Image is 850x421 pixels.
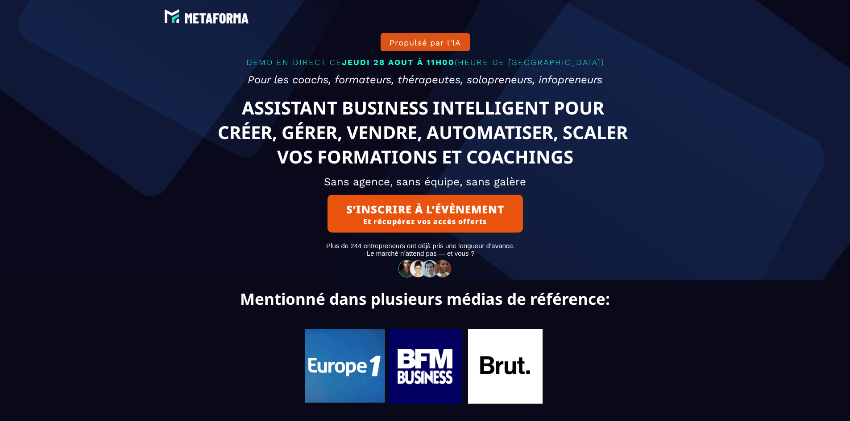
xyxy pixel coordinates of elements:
[328,195,523,233] button: S’INSCRIRE À L’ÉVÈNEMENTEt récupérez vos accès offerts
[188,93,662,171] text: ASSISTANT BUSINESS INTELLIGENT POUR CRÉER, GÉRER, VENDRE, AUTOMATISER, SCALER VOS FORMATIONS ET C...
[342,57,455,67] span: JEUDI 28 AOUT À 11H00
[388,329,462,404] img: b7f71f5504ea002da3ba733e1ad0b0f6_119.jpg
[137,240,704,259] text: Plus de 244 entrepreneurs ont déjà pris une longueur d’avance. Le marché n’attend pas — et vous ?
[162,7,251,26] img: e6894688e7183536f91f6cf1769eef69_LOGO_BLANC.png
[7,288,843,311] text: Mentionné dans plusieurs médias de référence:
[396,259,455,278] img: 32586e8465b4242308ef789b458fc82f_community-people.png
[146,171,704,192] h2: Sans agence, sans équipe, sans galère
[468,329,543,404] img: 704b97603b3d89ec847c04719d9c8fae_221.jpg
[146,69,704,90] h2: Pour les coachs, formateurs, thérapeutes, solopreneurs, infopreneurs
[381,33,470,51] button: Propulsé par l'IA
[146,55,704,69] p: DÉMO EN DIRECT CE (HEURE DE [GEOGRAPHIC_DATA])
[305,329,385,403] img: 0554b7621dbcc23f00e47a6d4a67910b_Capture_d%E2%80%99e%CC%81cran_2025-06-07_a%CC%80_08.10.48.png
